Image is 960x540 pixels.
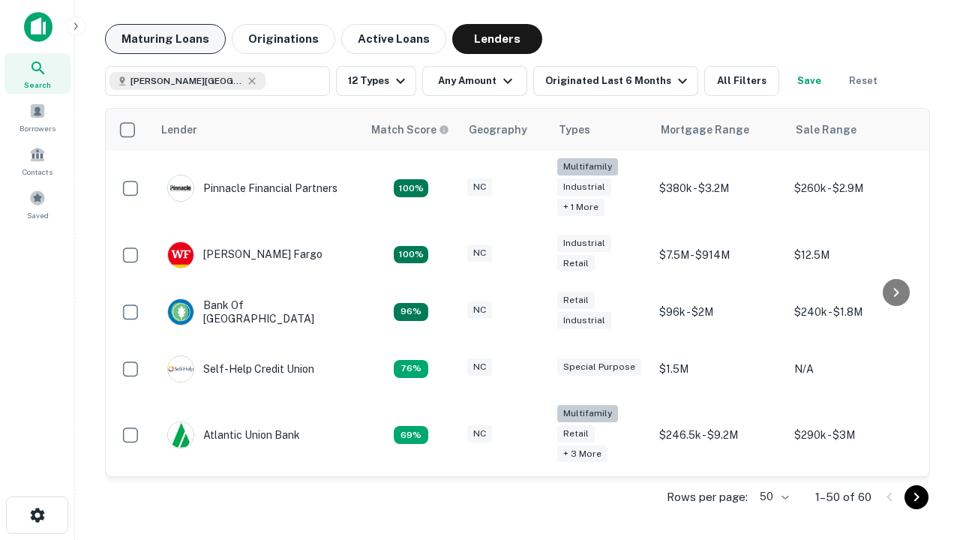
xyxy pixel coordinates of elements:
div: Self-help Credit Union [167,355,314,382]
div: + 1 more [557,199,604,216]
td: $240k - $1.8M [787,283,922,340]
th: Sale Range [787,109,922,151]
h6: Match Score [371,121,446,138]
td: $380k - $3.2M [652,151,787,226]
button: Originated Last 6 Months [533,66,698,96]
button: Active Loans [341,24,446,54]
div: Matching Properties: 15, hasApolloMatch: undefined [394,246,428,264]
div: Matching Properties: 14, hasApolloMatch: undefined [394,303,428,321]
td: $96k - $2M [652,283,787,340]
button: All Filters [704,66,779,96]
img: picture [168,422,193,448]
span: [PERSON_NAME][GEOGRAPHIC_DATA], [GEOGRAPHIC_DATA] [130,74,243,88]
p: Rows per page: [667,488,748,506]
div: Special Purpose [557,358,641,376]
span: Search [24,79,51,91]
div: Lender [161,121,197,139]
img: capitalize-icon.png [24,12,52,42]
button: Any Amount [422,66,527,96]
img: picture [168,242,193,268]
div: Matching Properties: 11, hasApolloMatch: undefined [394,360,428,378]
a: Saved [4,184,70,224]
button: Maturing Loans [105,24,226,54]
div: Retail [557,255,595,272]
img: picture [168,356,193,382]
td: $290k - $3M [787,397,922,473]
th: Types [550,109,652,151]
td: $246.5k - $9.2M [652,397,787,473]
div: NC [467,178,492,196]
div: Industrial [557,235,611,252]
div: Retail [557,292,595,309]
div: Industrial [557,178,611,196]
div: Originated Last 6 Months [545,72,691,90]
button: Lenders [452,24,542,54]
th: Mortgage Range [652,109,787,151]
span: Contacts [22,166,52,178]
th: Capitalize uses an advanced AI algorithm to match your search with the best lender. The match sco... [362,109,460,151]
div: Mortgage Range [661,121,749,139]
button: Reset [839,66,887,96]
img: picture [168,175,193,201]
th: Lender [152,109,362,151]
img: picture [168,299,193,325]
div: Retail [557,425,595,442]
div: Multifamily [557,158,618,175]
div: Bank Of [GEOGRAPHIC_DATA] [167,298,347,325]
div: Geography [469,121,527,139]
div: [PERSON_NAME] Fargo [167,241,322,268]
button: 12 Types [336,66,416,96]
span: Saved [27,209,49,221]
td: $260k - $2.9M [787,151,922,226]
a: Search [4,53,70,94]
p: 1–50 of 60 [815,488,871,506]
td: $1.5M [652,340,787,397]
iframe: Chat Widget [885,372,960,444]
div: NC [467,244,492,262]
a: Borrowers [4,97,70,137]
div: NC [467,301,492,319]
div: Industrial [557,312,611,329]
td: N/A [787,340,922,397]
div: 50 [754,486,791,508]
th: Geography [460,109,550,151]
button: Save your search to get updates of matches that match your search criteria. [785,66,833,96]
div: Types [559,121,590,139]
a: Contacts [4,140,70,181]
div: Atlantic Union Bank [167,421,300,448]
div: Matching Properties: 10, hasApolloMatch: undefined [394,426,428,444]
div: Capitalize uses an advanced AI algorithm to match your search with the best lender. The match sco... [371,121,449,138]
div: Sale Range [796,121,856,139]
td: $7.5M - $914M [652,226,787,283]
div: Matching Properties: 26, hasApolloMatch: undefined [394,179,428,197]
button: Go to next page [904,485,928,509]
div: NC [467,425,492,442]
span: Borrowers [19,122,55,134]
div: Multifamily [557,405,618,422]
button: Originations [232,24,335,54]
td: $12.5M [787,226,922,283]
div: NC [467,358,492,376]
div: + 3 more [557,445,607,463]
div: Pinnacle Financial Partners [167,175,337,202]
